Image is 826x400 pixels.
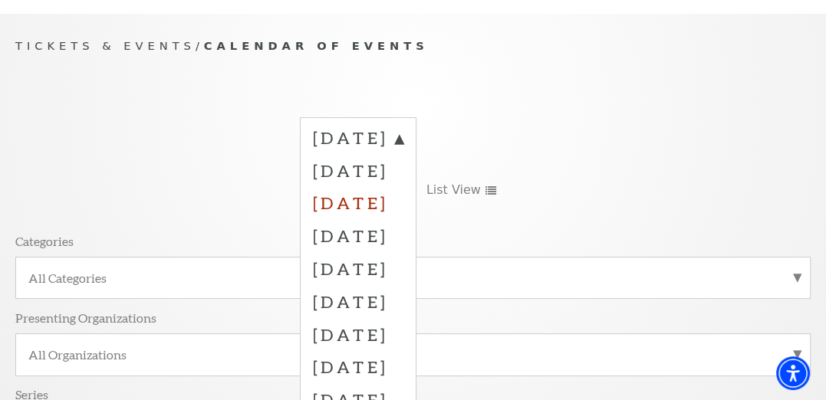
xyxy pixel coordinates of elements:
[204,39,429,52] span: Calendar of Events
[313,126,403,154] label: [DATE]
[313,318,403,351] label: [DATE]
[15,37,811,56] p: /
[313,186,403,219] label: [DATE]
[28,270,798,286] label: All Categories
[313,219,403,252] label: [DATE]
[313,350,403,383] label: [DATE]
[776,356,810,390] div: Accessibility Menu
[313,154,403,187] label: [DATE]
[15,39,196,52] span: Tickets & Events
[426,182,481,198] span: List View
[28,346,798,362] label: All Organizations
[15,310,156,326] p: Presenting Organizations
[15,233,74,249] p: Categories
[313,285,403,318] label: [DATE]
[313,252,403,285] label: [DATE]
